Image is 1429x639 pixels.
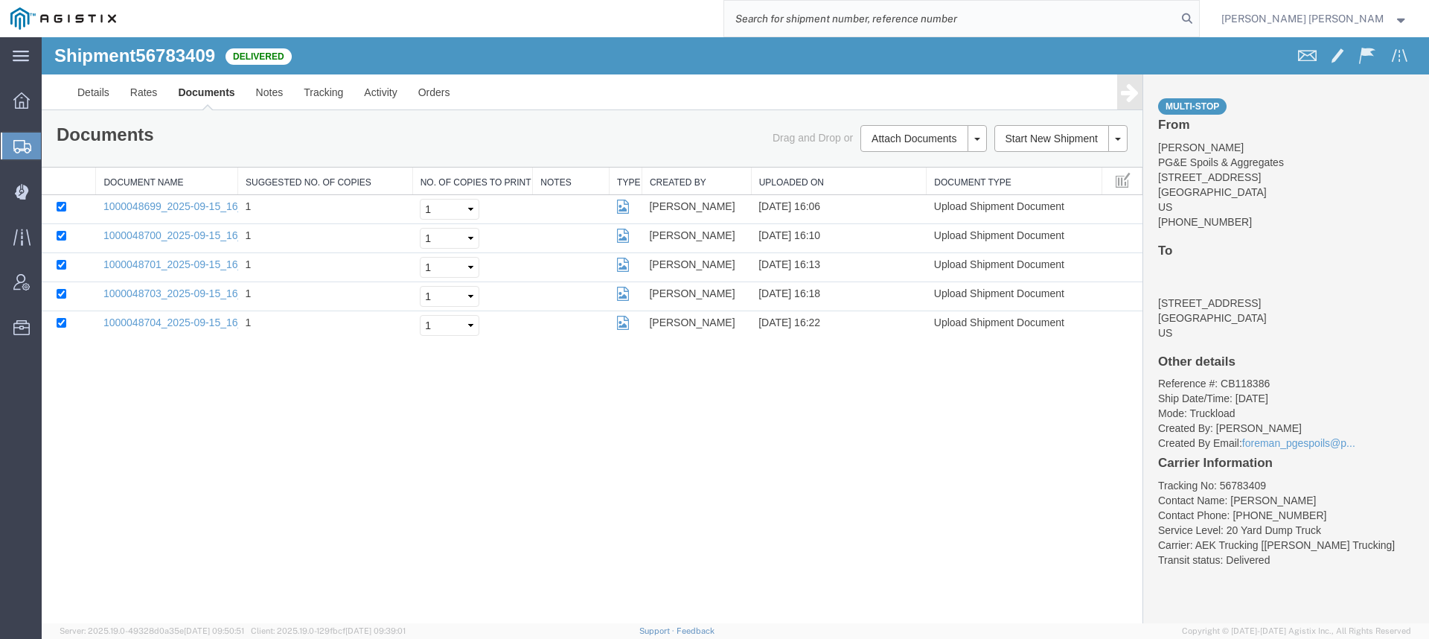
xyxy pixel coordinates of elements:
h1: Documents [15,88,112,107]
td: [DATE] 16:18 [709,245,885,274]
a: Feedback [677,626,714,635]
li: Created By Email: [1116,398,1372,413]
span: [DATE] 09:50:51 [184,626,244,635]
td: [PERSON_NAME] [600,274,709,303]
th: Document Type: activate to sort column ascending [885,130,1061,158]
a: 1000048704_2025-09-15_16_22_19.jpg [62,279,248,291]
input: Search for shipment number, reference number [724,1,1177,36]
a: Activity [312,37,365,73]
li: Contact Name: [PERSON_NAME] [1116,456,1372,471]
td: [PERSON_NAME] [600,216,709,245]
td: 1 [196,274,371,303]
a: foreman_pgespoils@p... [1201,400,1314,412]
span: US [1116,164,1131,176]
th: Suggested No. of Copies: activate to sort column ascending [196,130,371,158]
td: 1 [196,216,371,245]
th: Notes: activate to sort column ascending [491,130,568,158]
span: Copyright © [DATE]-[DATE] Agistix Inc., All Rights Reserved [1182,625,1411,638]
span: Drag and Drop or [731,95,811,106]
h4: To [1116,207,1372,221]
a: Rates [78,37,127,73]
a: Documents [126,37,203,73]
td: Upload Shipment Document [885,274,1061,303]
td: Upload Shipment Document [885,216,1061,245]
li: Service Level: 20 Yard Dump Truck [1116,486,1372,500]
td: Upload Shipment Document [885,158,1061,187]
th: Type: activate to sort column ascending [568,130,601,158]
iframe: FS Legacy Container [42,37,1429,623]
td: [DATE] 16:13 [709,216,885,245]
i: jpg [575,194,587,204]
span: Server: 2025.19.0-49328d0a35e [60,626,244,635]
a: 1000048701_2025-09-15_16_13_35.jpg [62,221,248,233]
li: Transit status: Delivered [1116,515,1372,530]
td: [DATE] 16:10 [709,187,885,216]
span: US [1116,290,1131,302]
td: 1 [196,187,371,216]
address: [STREET_ADDRESS] [GEOGRAPHIC_DATA] [1116,229,1372,303]
button: Start New Shipment [953,88,1068,115]
th: Uploaded On: activate to sort column ascending [709,130,885,158]
span: [DATE] 09:39:01 [345,626,406,635]
li: Ship Date/Time: [DATE] [1116,354,1372,369]
a: Tracking [252,37,312,73]
h4: Other details [1116,318,1372,332]
li: Contact Phone: [PHONE_NUMBER] [1116,471,1372,486]
td: 1 [196,158,371,187]
button: [PERSON_NAME] [PERSON_NAME] [1221,10,1408,28]
span: Multi-stop [1116,61,1185,77]
td: [PERSON_NAME] [600,245,709,274]
h4: Carrier Information [1116,419,1372,433]
button: Manage table columns [1068,130,1095,157]
td: [PERSON_NAME] [600,158,709,187]
i: jpg [575,281,587,291]
li: Tracking No: 56783409 [1116,441,1372,456]
a: Support [639,626,677,635]
a: 1000048699_2025-09-15_16_06_23.jpg [62,163,248,175]
a: Multi-stop [1116,65,1185,77]
li: Carrier: AEK Trucking [[PERSON_NAME] Trucking] [1116,500,1372,515]
td: [DATE] 16:06 [709,158,885,187]
li: Created By: [PERSON_NAME] [1116,384,1372,398]
td: 1 [196,245,371,274]
span: Kayte Bray Dogali [1221,10,1384,27]
th: Document Name: activate to sort column ascending [54,130,196,158]
i: jpg [575,165,587,175]
button: Attach Documents [819,88,926,115]
span: Client: 2025.19.0-129fbcf [251,626,406,635]
a: 1000048700_2025-09-15_16_09_59.jpg [62,192,248,204]
h4: From [1116,81,1372,95]
li: Reference #: CB118386 [1116,339,1372,354]
td: [DATE] 16:22 [709,274,885,303]
i: jpg [575,252,587,262]
li: Mode: Truckload [1116,369,1372,384]
td: [PERSON_NAME] [600,187,709,216]
a: 1000048703_2025-09-15_16_17_58.jpg [62,250,248,262]
th: No. of Copies to Print: activate to sort column ascending [371,130,491,158]
i: jpg [575,223,587,233]
td: Upload Shipment Document [885,245,1061,274]
a: Notes [204,37,252,73]
th: Created by: activate to sort column ascending [600,130,709,158]
a: Orders [366,37,419,73]
img: logo [10,7,116,30]
address: [PERSON_NAME] PG&E Spoils & Aggregates [STREET_ADDRESS] [GEOGRAPHIC_DATA] [PHONE_NUMBER] [1116,103,1372,192]
td: Upload Shipment Document [885,187,1061,216]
